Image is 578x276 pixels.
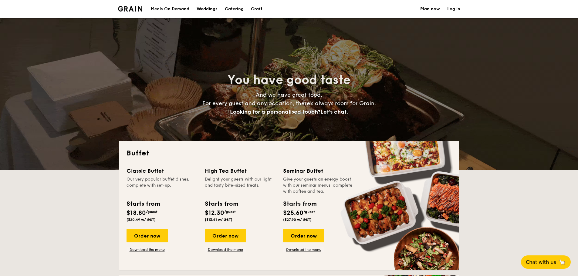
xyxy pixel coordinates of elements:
[127,167,198,175] div: Classic Buffet
[127,229,168,242] div: Order now
[146,210,157,214] span: /guest
[224,210,236,214] span: /guest
[127,199,160,208] div: Starts from
[205,247,246,252] a: Download the menu
[118,6,143,12] a: Logotype
[283,229,324,242] div: Order now
[526,259,556,265] span: Chat with us
[205,218,232,222] span: ($13.41 w/ GST)
[205,176,276,195] div: Delight your guests with our light and tasty bite-sized treats.
[283,167,354,175] div: Seminar Buffet
[320,108,348,115] span: Let's chat.
[283,247,324,252] a: Download the menu
[559,259,566,266] span: 🦙
[205,167,276,175] div: High Tea Buffet
[127,209,146,217] span: $18.80
[127,148,452,158] h2: Buffet
[283,176,354,195] div: Give your guests an energy boost with our seminar menus, complete with coffee and tea.
[202,91,376,115] span: And we have great food. For every guest and any occasion, there’s always room for Grain.
[205,209,224,217] span: $12.30
[521,255,571,269] button: Chat with us🦙
[205,199,238,208] div: Starts from
[303,210,315,214] span: /guest
[118,6,143,12] img: Grain
[127,176,198,195] div: Our very popular buffet dishes, complete with set-up.
[127,247,168,252] a: Download the menu
[230,108,320,115] span: Looking for a personalised touch?
[228,73,350,87] span: You have good taste
[283,218,312,222] span: ($27.90 w/ GST)
[205,229,246,242] div: Order now
[283,209,303,217] span: $25.60
[127,218,156,222] span: ($20.49 w/ GST)
[283,199,316,208] div: Starts from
